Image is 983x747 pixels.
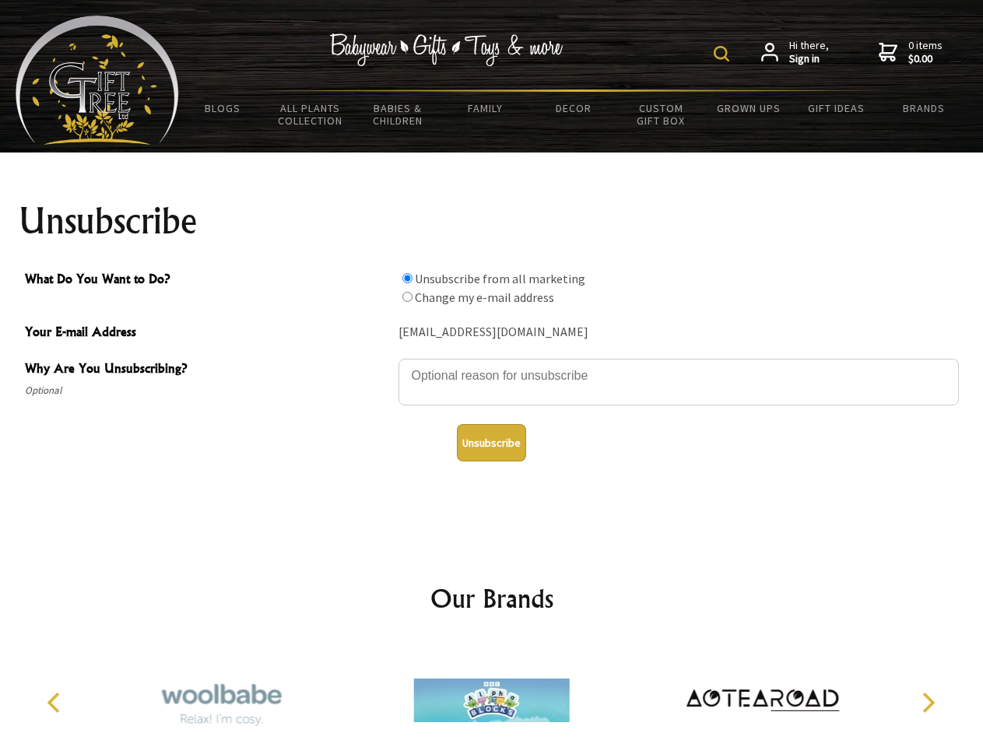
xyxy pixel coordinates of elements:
a: BLOGS [179,92,267,124]
a: Brands [880,92,968,124]
strong: $0.00 [908,52,943,66]
span: 0 items [908,38,943,66]
span: Optional [25,381,391,400]
label: Change my e-mail address [415,289,554,305]
span: What Do You Want to Do? [25,269,391,292]
strong: Sign in [789,52,829,66]
img: product search [714,46,729,61]
img: Babyware - Gifts - Toys and more... [16,16,179,145]
img: Babywear - Gifts - Toys & more [330,33,563,66]
h2: Our Brands [31,580,953,617]
a: Custom Gift Box [617,92,705,137]
a: Babies & Children [354,92,442,137]
span: Why Are You Unsubscribing? [25,359,391,381]
button: Previous [39,686,73,720]
label: Unsubscribe from all marketing [415,271,585,286]
a: Decor [529,92,617,124]
a: All Plants Collection [267,92,355,137]
input: What Do You Want to Do? [402,292,413,302]
h1: Unsubscribe [19,202,965,240]
a: 0 items$0.00 [879,39,943,66]
a: Grown Ups [704,92,792,124]
a: Hi there,Sign in [761,39,829,66]
a: Gift Ideas [792,92,880,124]
span: Your E-mail Address [25,322,391,345]
input: What Do You Want to Do? [402,273,413,283]
textarea: Why Are You Unsubscribing? [398,359,959,405]
div: [EMAIL_ADDRESS][DOMAIN_NAME] [398,321,959,345]
button: Next [911,686,945,720]
span: Hi there, [789,39,829,66]
button: Unsubscribe [457,424,526,461]
a: Family [442,92,530,124]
